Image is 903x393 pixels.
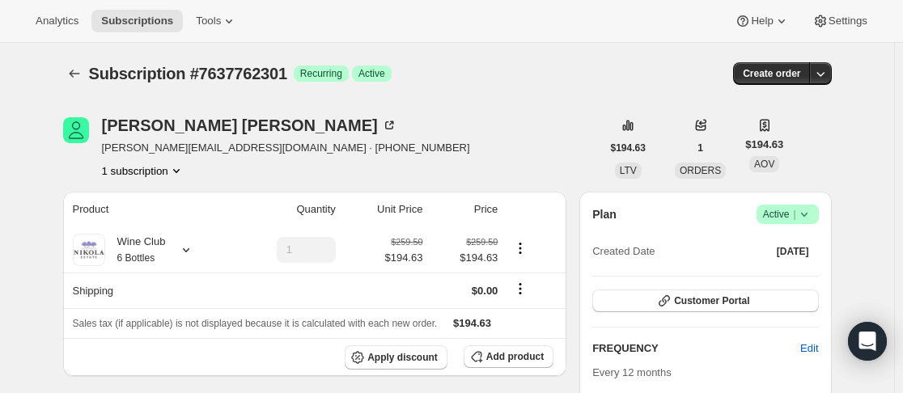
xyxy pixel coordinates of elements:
span: | [793,208,795,221]
button: Shipping actions [507,280,533,298]
h2: Plan [592,206,617,222]
th: Shipping [63,273,232,308]
button: [DATE] [767,240,819,263]
th: Price [427,192,502,227]
span: $0.00 [472,285,498,297]
span: AOV [754,158,774,170]
span: Customer Portal [674,294,749,307]
small: $259.50 [391,237,422,247]
button: Tools [186,10,247,32]
span: Subscription #7637762301 [89,65,287,82]
span: Every 12 months [592,366,672,378]
span: Edit [800,340,818,357]
button: Help [725,10,799,32]
button: Analytics [26,10,88,32]
span: Subscriptions [101,15,173,27]
small: $259.50 [466,237,498,247]
img: product img [73,234,105,266]
span: LTV [620,165,637,176]
span: Analytics [36,15,78,27]
span: Active [763,206,812,222]
button: Subscriptions [63,62,86,85]
span: Sales tax (if applicable) is not displayed because it is calculated with each new order. [73,318,438,329]
span: Create order [743,67,800,80]
span: Settings [829,15,867,27]
span: Active [358,67,385,80]
button: Apply discount [345,345,447,370]
span: ORDERS [680,165,721,176]
span: Recurring [300,67,342,80]
span: Tools [196,15,221,27]
button: 1 [688,137,713,159]
span: 1 [697,142,703,154]
span: $194.63 [745,137,783,153]
th: Quantity [232,192,341,227]
h2: FREQUENCY [592,340,800,357]
th: Unit Price [341,192,428,227]
span: $194.63 [453,317,491,329]
button: Add product [464,345,553,368]
span: [PERSON_NAME][EMAIL_ADDRESS][DOMAIN_NAME] · [PHONE_NUMBER] [102,140,470,156]
span: Created Date [592,243,655,260]
button: Product actions [507,239,533,257]
button: Customer Portal [592,289,818,312]
div: Open Intercom Messenger [848,322,887,361]
div: Wine Club [105,234,166,266]
span: Apply discount [367,351,438,364]
span: Help [751,15,773,27]
button: Edit [791,336,828,361]
button: Product actions [102,163,184,179]
span: $194.63 [611,142,646,154]
span: Lisa WOOLFE [63,117,89,143]
div: [PERSON_NAME] [PERSON_NAME] [102,117,397,133]
button: $194.63 [601,137,655,159]
button: Create order [733,62,810,85]
span: [DATE] [777,245,809,258]
button: Subscriptions [91,10,183,32]
span: $194.63 [432,250,498,266]
button: Settings [803,10,877,32]
small: 6 Bottles [117,252,155,264]
span: $194.63 [384,250,422,266]
span: Add product [486,350,544,363]
th: Product [63,192,232,227]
